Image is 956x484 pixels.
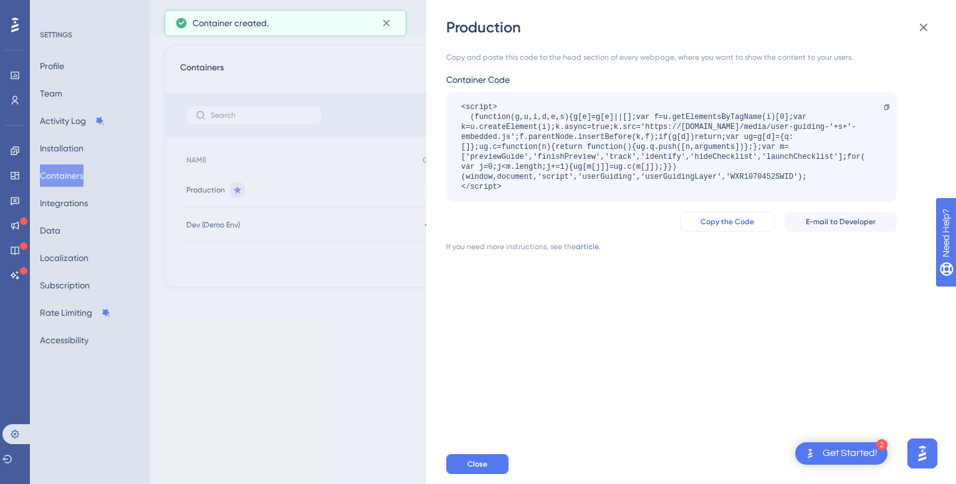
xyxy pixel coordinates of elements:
[803,446,818,461] img: launcher-image-alternative-text
[467,459,487,469] span: Close
[29,3,78,18] span: Need Help?
[446,72,897,87] div: Container Code
[461,102,869,192] div: <script> (function(g,u,i,d,e,s){g[e]=g[e]||[];var f=u.getElementsByTagName(i)[0];var k=u.createEl...
[876,439,887,450] div: 2
[446,242,576,252] div: If you need more instructions, see the
[795,442,887,465] div: Open Get Started! checklist, remaining modules: 2
[700,217,754,227] span: Copy the Code
[446,17,939,37] div: Production
[806,217,876,227] span: E-mail to Developer
[446,454,509,474] button: Close
[785,212,897,232] button: E-mail to Developer
[904,435,941,472] iframe: UserGuiding AI Assistant Launcher
[576,242,601,252] a: article.
[680,212,775,232] button: Copy the Code
[446,52,897,62] div: Copy and paste this code to the head section of every webpage, where you want to show the content...
[823,447,877,460] div: Get Started!
[193,16,269,31] span: Container created.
